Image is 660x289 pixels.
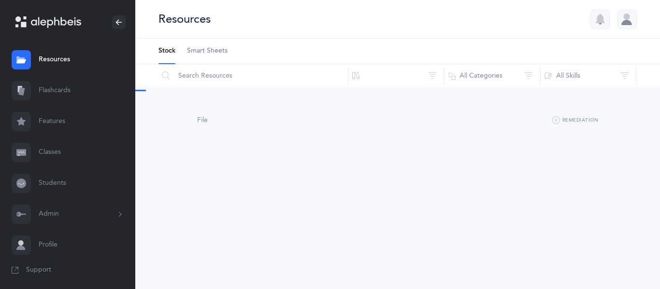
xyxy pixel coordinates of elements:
[26,265,51,275] span: Support
[444,64,541,87] button: All Categories
[552,115,598,126] button: Remediation
[158,64,348,87] input: Search Resources
[187,46,228,56] span: Smart Sheets
[540,64,637,87] button: All Skills
[197,116,208,124] span: File
[158,11,211,27] div: Resources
